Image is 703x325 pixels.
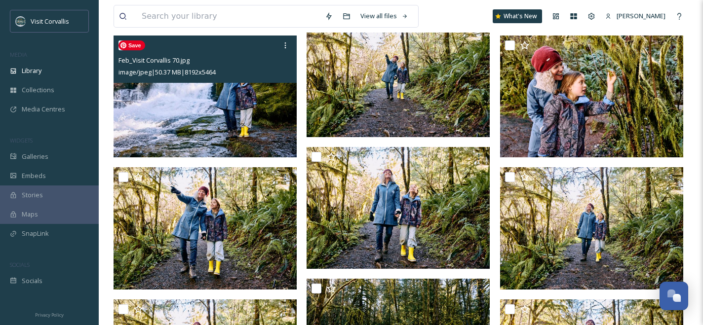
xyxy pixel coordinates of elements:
img: Feb_Visit Corvallis 62.jpg [500,167,683,289]
a: [PERSON_NAME] [600,6,670,26]
img: visit-corvallis-badge-dark-blue-orange%281%29.png [16,16,26,26]
span: Privacy Policy [35,312,64,318]
a: What's New [493,9,542,23]
span: Media Centres [22,105,65,114]
input: Search your library [137,5,320,27]
span: Visit Corvallis [31,17,69,26]
span: [PERSON_NAME] [617,11,665,20]
img: Feb_Visit Corvallis 64.jpg [114,167,297,289]
img: Feb_Visit Corvallis 75.jpg [500,36,683,158]
span: Socials [22,276,42,286]
img: Feb_Visit Corvallis 70.jpg [114,36,297,158]
span: Maps [22,210,38,219]
img: Feb_Visit Corvallis 61.jpg [307,147,490,269]
span: Collections [22,85,54,95]
span: SOCIALS [10,261,30,268]
span: Save [118,40,145,50]
span: MEDIA [10,51,27,58]
button: Open Chat [660,282,688,310]
span: image/jpeg | 50.37 MB | 8192 x 5464 [118,68,216,76]
span: Library [22,66,41,75]
span: Stories [22,190,43,200]
span: WIDGETS [10,137,33,144]
img: Feb_Visit Corvallis 63.jpg [307,15,490,138]
a: View all files [355,6,413,26]
span: SnapLink [22,229,49,238]
span: Galleries [22,152,48,161]
a: Privacy Policy [35,308,64,320]
span: Feb_Visit Corvallis 70.jpg [118,56,190,65]
span: Embeds [22,171,46,181]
